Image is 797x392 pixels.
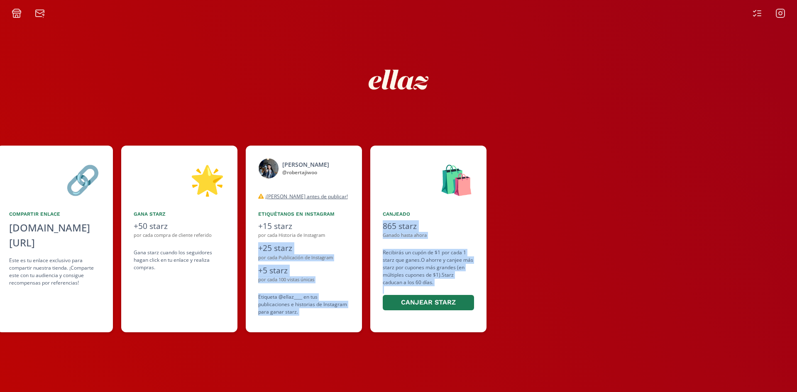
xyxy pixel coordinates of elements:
[383,232,474,239] div: Ganado hasta ahora
[258,210,350,218] div: Etiquétanos en Instagram
[258,276,350,283] div: por cada 100 vistas únicas
[258,293,350,316] div: Etiqueta @ellaz____ en tus publicaciones e historias de Instagram para ganar starz.
[258,220,350,232] div: +15 starz
[361,42,436,117] img: nKmKAABZpYV7
[258,265,350,277] div: +5 starz
[9,210,100,218] div: Compartir Enlace
[134,249,225,271] div: Gana starz cuando los seguidores hagan click en tu enlace y realiza compras .
[383,210,474,218] div: Canjeado
[282,169,329,176] div: @ robertajiwoo
[134,158,225,200] div: 🌟
[9,158,100,200] div: 🔗
[258,254,350,261] div: por cada Publicación de Instagram
[134,210,225,218] div: Gana starz
[383,158,474,200] div: 🛍️
[134,220,225,232] div: +50 starz
[383,295,474,310] button: Canjear starz
[258,158,279,179] img: 524810648_18520113457031687_8089223174440955574_n.jpg
[258,232,350,239] div: por cada Historia de Instagram
[383,220,474,232] div: 865 starz
[265,193,348,200] u: ¡[PERSON_NAME] antes de publicar!
[134,232,225,239] div: por cada compra de cliente referido
[282,160,329,169] div: [PERSON_NAME]
[258,242,350,254] div: +25 starz
[9,220,100,250] div: [DOMAIN_NAME][URL]
[9,257,100,287] div: Este es tu enlace exclusivo para compartir nuestra tienda. ¡Comparte este con tu audiencia y cons...
[383,249,474,312] div: Recibirás un cupón de $1 por cada 1 starz que ganes. O ahorre y canjee más starz por cupones más ...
